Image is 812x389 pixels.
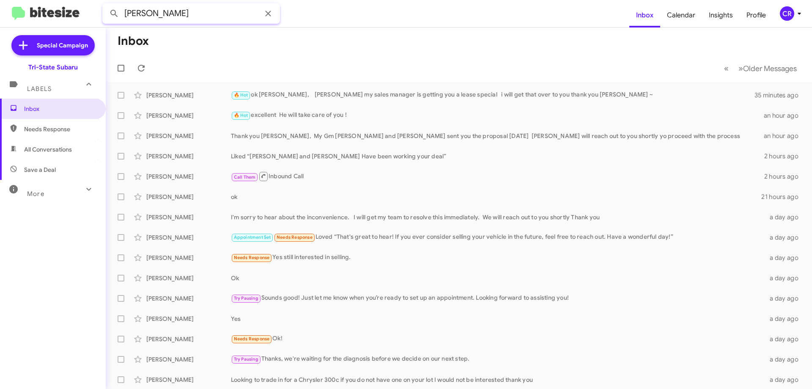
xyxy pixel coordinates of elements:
[764,152,805,160] div: 2 hours ago
[761,193,805,201] div: 21 hours ago
[24,166,56,174] span: Save a Deal
[231,274,765,282] div: Ok
[764,111,805,120] div: an hour ago
[702,3,740,28] a: Insights
[629,3,660,28] a: Inbox
[765,375,805,384] div: a day ago
[146,152,231,160] div: [PERSON_NAME]
[743,64,797,73] span: Older Messages
[780,6,794,21] div: CR
[146,375,231,384] div: [PERSON_NAME]
[231,110,764,120] div: excellent He will take care of you !
[231,90,754,100] div: ok [PERSON_NAME], [PERSON_NAME] my sales manager is getting you a lease special i will get that o...
[231,171,764,182] div: Inbound Call
[764,172,805,181] div: 2 hours ago
[27,85,52,93] span: Labels
[24,145,72,154] span: All Conversations
[146,335,231,343] div: [PERSON_NAME]
[231,213,765,221] div: I'm sorry to hear about the inconvenience. I will get my team to resolve this immediately. We wil...
[234,356,258,362] span: Try Pausing
[724,63,729,74] span: «
[146,254,231,262] div: [PERSON_NAME]
[146,274,231,282] div: [PERSON_NAME]
[146,315,231,323] div: [PERSON_NAME]
[719,60,734,77] button: Previous
[234,295,258,301] span: Try Pausing
[765,355,805,364] div: a day ago
[773,6,803,21] button: CR
[234,255,270,260] span: Needs Response
[765,274,805,282] div: a day ago
[231,334,765,344] div: Ok!
[738,63,743,74] span: »
[146,193,231,201] div: [PERSON_NAME]
[28,63,78,72] div: Tri-State Subaru
[765,254,805,262] div: a day ago
[146,111,231,120] div: [PERSON_NAME]
[231,193,761,201] div: ok
[231,293,765,303] div: Sounds good! Just let me know when you’re ready to set up an appointment. Looking forward to assi...
[11,35,95,55] a: Special Campaign
[146,355,231,364] div: [PERSON_NAME]
[146,132,231,140] div: [PERSON_NAME]
[234,336,270,342] span: Needs Response
[146,233,231,242] div: [PERSON_NAME]
[146,294,231,303] div: [PERSON_NAME]
[719,60,802,77] nav: Page navigation example
[118,34,149,48] h1: Inbox
[764,132,805,140] div: an hour ago
[234,113,248,118] span: 🔥 Hot
[102,3,280,24] input: Search
[231,354,765,364] div: Thanks, we're waiting for the diagnosis before we decide on our next step.
[146,172,231,181] div: [PERSON_NAME]
[24,125,96,133] span: Needs Response
[231,315,765,323] div: Yes
[277,235,313,240] span: Needs Response
[231,375,765,384] div: Looking to trade in for a Chrysler 300c if you do not have one on your lot I would not be interes...
[765,335,805,343] div: a day ago
[234,174,256,180] span: Call Them
[146,213,231,221] div: [PERSON_NAME]
[765,315,805,323] div: a day ago
[231,152,764,160] div: Liked “[PERSON_NAME] and [PERSON_NAME] Have been working your deal”
[765,233,805,242] div: a day ago
[24,105,96,113] span: Inbox
[37,41,88,50] span: Special Campaign
[146,91,231,99] div: [PERSON_NAME]
[733,60,802,77] button: Next
[740,3,773,28] a: Profile
[231,132,764,140] div: Thank you [PERSON_NAME], My Gm [PERSON_NAME] and [PERSON_NAME] sent you the proposal [DATE] [PERS...
[234,235,271,240] span: Appointment Set
[660,3,702,28] a: Calendar
[754,91,805,99] div: 35 minutes ago
[27,190,44,198] span: More
[234,92,248,98] span: 🔥 Hot
[231,253,765,262] div: Yes still interested in selling.
[231,232,765,242] div: Loved “That's great to hear! If you ever consider selling your vehicle in the future, feel free t...
[765,294,805,303] div: a day ago
[765,213,805,221] div: a day ago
